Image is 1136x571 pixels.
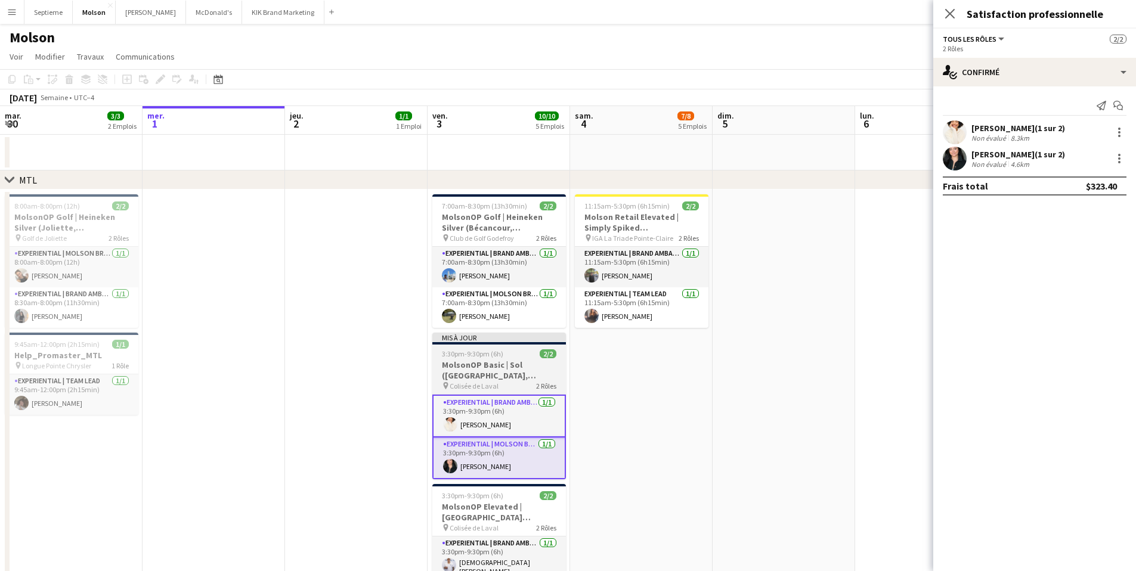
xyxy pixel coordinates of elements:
[535,111,559,120] span: 10/10
[679,234,699,243] span: 2 Rôles
[112,361,129,370] span: 1 Rôle
[678,122,707,131] div: 5 Emplois
[108,122,137,131] div: 2 Emplois
[971,134,1008,142] div: Non évalué
[3,117,21,131] span: 30
[5,350,138,361] h3: Help_Promaster_MTL
[432,247,566,287] app-card-role: Experiential | Brand Ambassador1/17:00am-8:30pm (13h30min)[PERSON_NAME]
[575,212,708,233] h3: Molson Retail Elevated | Simply Spiked ([GEOGRAPHIC_DATA], [GEOGRAPHIC_DATA])
[536,381,556,390] span: 2 Rôles
[540,349,556,358] span: 2/2
[432,437,566,479] app-card-role: Experiential | Molson Brand Specialist1/13:30pm-9:30pm (6h)[PERSON_NAME]
[111,49,179,64] a: Communications
[858,117,874,131] span: 6
[22,234,67,243] span: Golf de Joliette
[73,1,116,24] button: Molson
[146,117,165,131] span: 1
[584,201,670,210] span: 11:15am-5:30pm (6h15min)
[432,194,566,328] app-job-card: 7:00am-8:30pm (13h30min)2/2MolsonOP Golf | Heineken Silver (Bécancour, [GEOGRAPHIC_DATA]) Club de...
[5,49,28,64] a: Voir
[971,149,1065,160] div: [PERSON_NAME] (1 sur 2)
[575,247,708,287] app-card-role: Experiential | Brand Ambassador1/111:15am-5:30pm (6h15min)[PERSON_NAME]
[5,287,138,328] app-card-role: Experiential | Brand Ambassador1/18:30am-8:00pm (11h30min)[PERSON_NAME]
[971,123,1065,134] div: [PERSON_NAME] (1 sur 2)
[933,6,1136,21] h3: Satisfaction professionnelle
[19,174,37,186] div: MTL
[943,35,1006,44] button: Tous les rôles
[74,93,94,102] div: UTC−4
[933,58,1136,86] div: Confirmé
[395,111,412,120] span: 1/1
[1008,134,1032,142] div: 8.3km
[14,201,80,210] span: 8:00am-8:00pm (12h)
[107,111,124,120] span: 3/3
[971,160,1008,169] div: Non évalué
[536,523,556,532] span: 2 Rôles
[116,51,175,62] span: Communications
[432,395,566,437] app-card-role: Experiential | Brand Ambassador1/13:30pm-9:30pm (6h)[PERSON_NAME]
[717,110,734,121] span: dim.
[5,212,138,233] h3: MolsonOP Golf | Heineken Silver (Joliette, [GEOGRAPHIC_DATA])
[112,340,129,349] span: 1/1
[432,287,566,328] app-card-role: Experiential | Molson Brand Specialist1/17:00am-8:30pm (13h30min)[PERSON_NAME]
[573,117,593,131] span: 4
[540,201,556,210] span: 2/2
[432,110,448,121] span: ven.
[112,201,129,210] span: 2/2
[432,333,566,479] app-job-card: Mis à jour3:30pm-9:30pm (6h)2/2MolsonOP Basic | Sol ([GEOGRAPHIC_DATA], [GEOGRAPHIC_DATA]) Colisé...
[943,35,996,44] span: Tous les rôles
[5,110,21,121] span: mar.
[677,111,694,120] span: 7/8
[716,117,734,131] span: 5
[290,110,304,121] span: jeu.
[77,51,104,62] span: Travaux
[10,92,37,104] div: [DATE]
[109,234,129,243] span: 2 Rôles
[24,1,73,24] button: Septieme
[396,122,422,131] div: 1 Emploi
[288,117,304,131] span: 2
[242,1,324,24] button: KIK Brand Marketing
[432,333,566,342] div: Mis à jour
[22,361,91,370] span: Longue Pointe Chrysler
[540,491,556,500] span: 2/2
[450,381,499,390] span: Colisée de Laval
[432,212,566,233] h3: MolsonOP Golf | Heineken Silver (Bécancour, [GEOGRAPHIC_DATA])
[186,1,242,24] button: McDonald's
[442,349,503,358] span: 3:30pm-9:30pm (6h)
[1008,160,1032,169] div: 4.6km
[592,234,673,243] span: IGA La Triade Pointe-Claire
[432,501,566,523] h3: MolsonOP Elevated | [GEOGRAPHIC_DATA] ([GEOGRAPHIC_DATA], [GEOGRAPHIC_DATA])
[943,44,1126,53] div: 2 Rôles
[10,51,23,62] span: Voir
[5,247,138,287] app-card-role: Experiential | Molson Brand Specialist1/18:00am-8:00pm (12h)[PERSON_NAME]
[943,180,988,192] div: Frais total
[5,194,138,328] app-job-card: 8:00am-8:00pm (12h)2/2MolsonOP Golf | Heineken Silver (Joliette, [GEOGRAPHIC_DATA]) Golf de Jolie...
[536,234,556,243] span: 2 Rôles
[431,117,448,131] span: 3
[536,122,564,131] div: 5 Emplois
[682,201,699,210] span: 2/2
[1086,180,1117,192] div: $323.40
[5,374,138,415] app-card-role: Experiential | Team Lead1/19:45am-12:00pm (2h15min)[PERSON_NAME]
[39,93,69,111] span: Semaine 40
[432,359,566,381] h3: MolsonOP Basic | Sol ([GEOGRAPHIC_DATA], [GEOGRAPHIC_DATA])
[72,49,109,64] a: Travaux
[575,194,708,328] app-job-card: 11:15am-5:30pm (6h15min)2/2Molson Retail Elevated | Simply Spiked ([GEOGRAPHIC_DATA], [GEOGRAPHIC...
[14,340,100,349] span: 9:45am-12:00pm (2h15min)
[450,523,499,532] span: Colisée de Laval
[450,234,514,243] span: Club de Golf Godefroy
[10,29,55,46] h1: Molson
[442,491,503,500] span: 3:30pm-9:30pm (6h)
[575,110,593,121] span: sam.
[30,49,70,64] a: Modifier
[147,110,165,121] span: mer.
[442,201,527,210] span: 7:00am-8:30pm (13h30min)
[860,110,874,121] span: lun.
[575,287,708,328] app-card-role: Experiential | Team Lead1/111:15am-5:30pm (6h15min)[PERSON_NAME]
[5,333,138,415] app-job-card: 9:45am-12:00pm (2h15min)1/1Help_Promaster_MTL Longue Pointe Chrysler1 RôleExperiential | Team Lea...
